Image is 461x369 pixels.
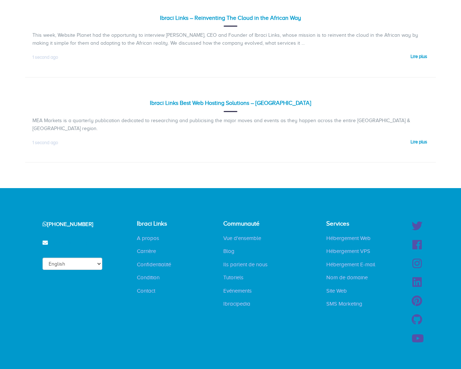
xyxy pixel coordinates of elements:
a: Blog [218,248,240,255]
h4: Ibraci Links [137,221,184,227]
a: [email protected] [49,240,89,246]
div: MEA Markets is a quarterly publication dedicated to researching and publicising the major moves a... [32,117,429,133]
a: Contact [131,287,161,294]
a: Ibracipedia [218,300,256,307]
a: Evénements [218,287,257,294]
a: Carrière [131,248,161,255]
iframe: Drift Widget Chat Controller [425,333,452,360]
a: A propos [131,235,165,242]
div: This week, Website Planet had the opportunity to interview [PERSON_NAME], CEO and Founder of Ibra... [32,31,429,47]
a: Tutoriels [218,274,249,281]
a: Hébergement E-mail [321,261,381,268]
a: Confidentialité [131,261,176,268]
a: Ibraci Links Best Web Hosting Solutions – [GEOGRAPHIC_DATA] [150,100,311,106]
a: Ibraci Links – Reinventing The Cloud in the African Way [160,15,301,21]
a: Vue d'ensemble [218,235,267,242]
div: [PHONE_NUMBER] [33,215,102,234]
a: Lire plus [411,137,427,147]
a: Lire plus [411,52,427,62]
a: Hébergement Web [321,235,376,242]
h4: Communauté [223,221,273,227]
a: SMS Marketing [321,300,368,307]
a: Site Web [321,287,352,294]
a: Nom de domaine [321,274,373,281]
a: Hébergement VPS [321,248,376,255]
div: 1 second ago [32,139,230,146]
h4: Services [326,221,381,227]
a: Condition [131,274,165,281]
a: Ils parlent de nous [218,261,273,268]
div: 1 second ago [32,54,230,61]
